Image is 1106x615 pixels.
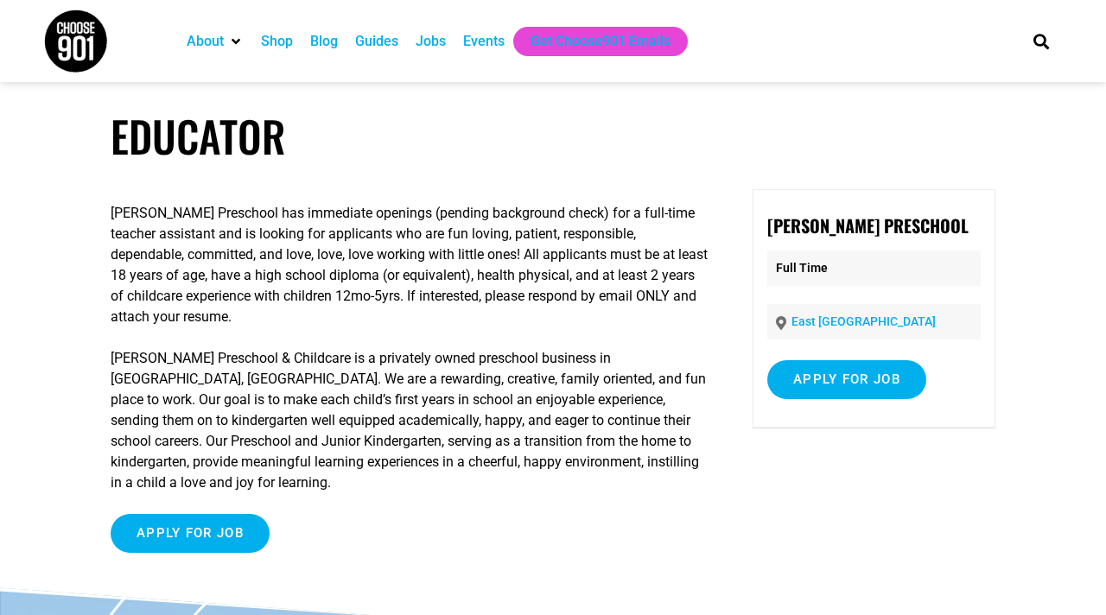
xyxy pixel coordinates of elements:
a: Jobs [416,31,446,52]
input: Apply for job [767,360,926,399]
strong: [PERSON_NAME] Preschool [767,212,969,238]
div: About [178,27,252,56]
a: East [GEOGRAPHIC_DATA] [791,314,936,328]
a: Guides [355,31,398,52]
div: Search [1027,27,1056,55]
nav: Main nav [178,27,1004,56]
a: Shop [261,31,293,52]
a: Blog [310,31,338,52]
p: [PERSON_NAME] Preschool has immediate openings (pending background check) for a full-time teacher... [111,203,709,327]
a: Events [463,31,505,52]
a: About [187,31,224,52]
h1: Educator [111,111,995,162]
p: [PERSON_NAME] Preschool & Childcare is a privately owned preschool business in [GEOGRAPHIC_DATA],... [111,348,709,493]
input: Apply for job [111,514,270,553]
a: Get Choose901 Emails [531,31,671,52]
p: Full Time [767,250,981,286]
